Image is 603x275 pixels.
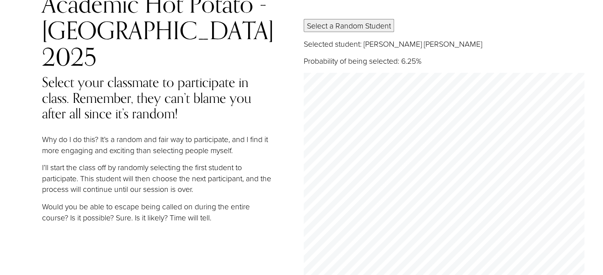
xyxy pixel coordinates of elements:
[304,38,585,49] p: Selected student: [PERSON_NAME] [PERSON_NAME]
[304,55,585,66] p: Probability of being selected: 6.25%
[42,162,276,195] p: I’ll start the class off by randomly selecting the first student to participate. This student wil...
[304,19,394,32] button: Select a Random Student
[42,134,276,156] p: Why do I do this? It’s a random and fair way to participate, and I find it more engaging and exci...
[42,201,276,223] p: Would you be able to escape being called on during the entire course? Is it possible? Sure. Is it...
[42,74,276,121] h4: Select your classmate to participate in class. Remember, they can’t blame you after all since it’...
